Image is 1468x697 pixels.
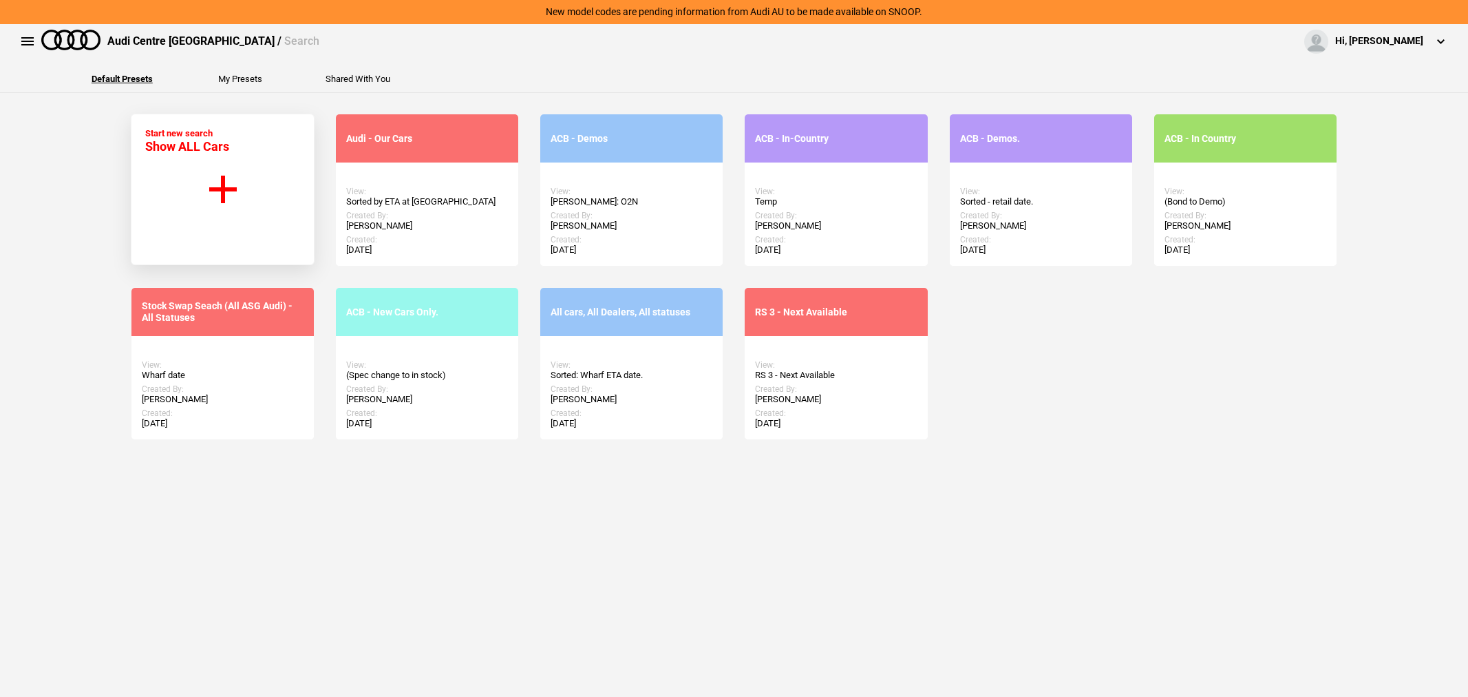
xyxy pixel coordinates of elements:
div: Created: [142,408,304,418]
div: [DATE] [755,245,917,256]
div: [DATE] [551,418,712,429]
div: Sorted - retail date. [960,196,1122,207]
div: Sorted by ETA at [GEOGRAPHIC_DATA] [346,196,508,207]
div: RS 3 - Next Available [755,306,917,318]
div: Created: [346,235,508,245]
div: Created: [755,408,917,418]
div: Created By: [142,384,304,394]
div: View: [346,360,508,370]
div: [DATE] [1164,245,1326,256]
div: View: [551,360,712,370]
div: [DATE] [346,245,508,256]
div: [DATE] [142,418,304,429]
div: [PERSON_NAME] [551,220,712,231]
div: RS 3 - Next Available [755,370,917,381]
div: [PERSON_NAME] [755,394,917,405]
div: [DATE] [346,418,508,429]
div: [PERSON_NAME] [960,220,1122,231]
div: Created By: [960,211,1122,220]
div: Temp [755,196,917,207]
div: ACB - Demos [551,133,712,145]
div: [PERSON_NAME] [1164,220,1326,231]
div: (Bond to Demo) [1164,196,1326,207]
div: View: [551,187,712,196]
div: Created By: [551,211,712,220]
img: audi.png [41,30,100,50]
div: View: [755,187,917,196]
div: ACB - New Cars Only. [346,306,508,318]
button: Default Presets [92,74,153,83]
div: Created: [551,408,712,418]
div: Created: [755,235,917,245]
div: View: [142,360,304,370]
button: My Presets [218,74,262,83]
div: Created: [960,235,1122,245]
div: [DATE] [960,245,1122,256]
div: Stock Swap Seach (All ASG Audi) - All Statuses [142,300,304,324]
div: ACB - Demos. [960,133,1122,145]
div: [PERSON_NAME]: O2N [551,196,712,207]
button: Shared With You [326,74,390,83]
div: Start new search [145,128,229,154]
div: [DATE] [551,245,712,256]
div: Created By: [755,211,917,220]
div: All cars, All Dealers, All statuses [551,306,712,318]
div: Created By: [346,384,508,394]
div: [PERSON_NAME] [551,394,712,405]
div: [PERSON_NAME] [755,220,917,231]
div: View: [960,187,1122,196]
div: Created: [551,235,712,245]
div: ACB - In-Country [755,133,917,145]
div: Wharf date [142,370,304,381]
div: ACB - In Country [1164,133,1326,145]
span: Search [284,34,319,48]
button: Start new search Show ALL Cars [131,114,315,265]
div: Created By: [755,384,917,394]
div: [DATE] [755,418,917,429]
div: Audi - Our Cars [346,133,508,145]
div: Created By: [1164,211,1326,220]
div: View: [1164,187,1326,196]
span: Show ALL Cars [145,139,229,154]
div: Created: [346,408,508,418]
div: [PERSON_NAME] [346,220,508,231]
div: [PERSON_NAME] [346,394,508,405]
div: Created By: [346,211,508,220]
div: Created By: [551,384,712,394]
div: Sorted: Wharf ETA date. [551,370,712,381]
div: Created: [1164,235,1326,245]
div: Hi, [PERSON_NAME] [1335,34,1423,48]
div: [PERSON_NAME] [142,394,304,405]
div: Audi Centre [GEOGRAPHIC_DATA] / [107,34,319,49]
div: (Spec change to in stock) [346,370,508,381]
div: View: [755,360,917,370]
div: View: [346,187,508,196]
